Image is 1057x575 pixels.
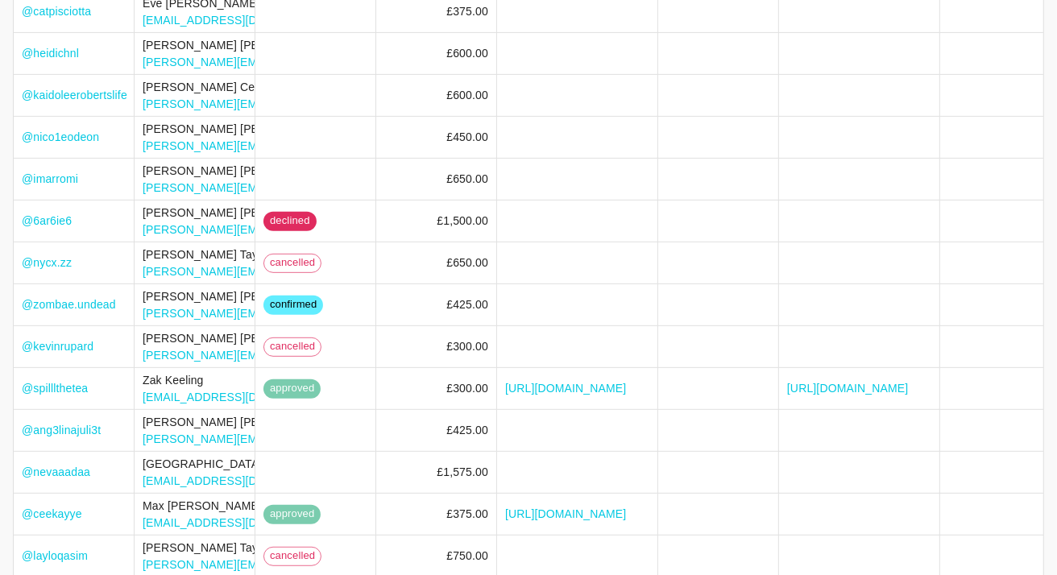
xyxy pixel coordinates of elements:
[22,3,91,19] a: @catpisciotta
[143,163,432,179] div: [PERSON_NAME] [PERSON_NAME]
[143,456,359,472] div: [GEOGRAPHIC_DATA] [PERSON_NAME]
[143,121,432,137] div: [PERSON_NAME] [PERSON_NAME]
[143,391,337,403] a: [EMAIL_ADDRESS][DOMAIN_NAME]
[446,506,488,522] div: £375.00
[976,494,1038,556] iframe: Drift Widget Chat Controller
[446,129,488,145] div: £450.00
[143,181,432,194] a: [PERSON_NAME][EMAIL_ADDRESS][DOMAIN_NAME]
[446,3,488,19] div: £375.00
[143,558,432,571] a: [PERSON_NAME][EMAIL_ADDRESS][DOMAIN_NAME]
[143,432,432,445] a: [PERSON_NAME][EMAIL_ADDRESS][DOMAIN_NAME]
[437,213,488,229] div: £1,500.00
[22,296,116,312] a: @zombae.undead
[264,339,321,354] span: cancelled
[505,506,627,522] a: [URL][DOMAIN_NAME]
[437,464,488,480] div: £1,575.00
[143,330,432,346] div: [PERSON_NAME] [PERSON_NAME] [PERSON_NAME]
[22,338,93,354] a: @kevinrupard
[143,37,432,53] div: [PERSON_NAME] [PERSON_NAME]
[787,380,909,396] a: [URL][DOMAIN_NAME]
[143,223,432,236] a: [PERSON_NAME][EMAIL_ADDRESS][DOMAIN_NAME]
[263,297,323,312] span: confirmed
[22,506,82,522] a: @ceekayye
[22,464,90,480] a: @nevaaadaa
[505,380,627,396] a: [URL][DOMAIN_NAME]
[143,14,337,27] a: [EMAIL_ADDRESS][DOMAIN_NAME]
[143,307,432,320] a: [PERSON_NAME][EMAIL_ADDRESS][DOMAIN_NAME]
[446,296,488,312] div: £425.00
[143,414,432,430] div: [PERSON_NAME] [PERSON_NAME]
[264,255,321,271] span: cancelled
[143,474,337,487] a: [EMAIL_ADDRESS][DOMAIN_NAME]
[22,548,88,564] a: @layloqasim
[143,540,432,556] div: [PERSON_NAME] Tayfoor
[143,246,432,263] div: [PERSON_NAME] Tayfoor
[22,129,99,145] a: @nico1eodeon
[22,422,101,438] a: @ang3linajuli3t
[446,87,488,103] div: £600.00
[143,79,432,95] div: [PERSON_NAME] Centra
[143,498,337,514] div: Max [PERSON_NAME]
[143,372,337,388] div: Zak Keeling
[264,548,321,564] span: cancelled
[143,97,432,110] a: [PERSON_NAME][EMAIL_ADDRESS][DOMAIN_NAME]
[143,516,337,529] a: [EMAIL_ADDRESS][DOMAIN_NAME]
[22,380,88,396] a: @spilllthetea
[446,422,488,438] div: £425.00
[143,139,432,152] a: [PERSON_NAME][EMAIL_ADDRESS][DOMAIN_NAME]
[446,380,488,396] div: £300.00
[22,213,72,229] a: @6ar6ie6
[263,381,321,396] span: approved
[143,56,432,68] a: [PERSON_NAME][EMAIL_ADDRESS][DOMAIN_NAME]
[263,213,317,229] span: declined
[22,45,79,61] a: @heidichnl
[446,338,488,354] div: £300.00
[143,265,432,278] a: [PERSON_NAME][EMAIL_ADDRESS][DOMAIN_NAME]
[22,254,72,271] a: @nycx.zz
[446,171,488,187] div: £650.00
[446,45,488,61] div: £600.00
[143,288,432,304] div: [PERSON_NAME] [PERSON_NAME]
[263,507,321,522] span: approved
[22,171,78,187] a: @imarromi
[143,205,432,221] div: [PERSON_NAME] [PERSON_NAME]
[446,254,488,271] div: £650.00
[446,548,488,564] div: £750.00
[22,87,127,103] a: @kaidoleerobertslife
[143,349,432,362] a: [PERSON_NAME][EMAIL_ADDRESS][DOMAIN_NAME]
